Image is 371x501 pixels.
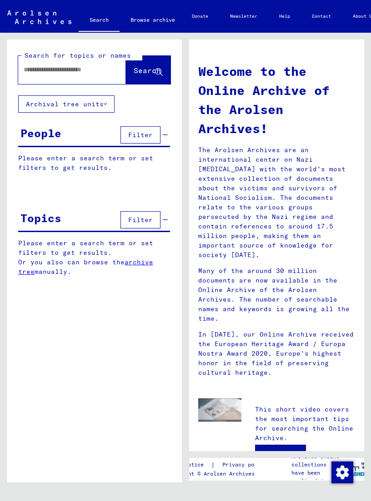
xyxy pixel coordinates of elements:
a: Newsletter [219,5,268,27]
span: Search [134,66,161,75]
a: Donate [181,5,219,27]
p: Many of the around 30 million documents are now available in the Online Archive of the Arolsen Ar... [198,266,355,323]
mat-label: Search for topics or names [25,51,131,60]
button: Filter [120,126,160,144]
img: Change consent [331,461,353,483]
div: | [165,460,278,470]
img: video.jpg [198,398,241,422]
p: The Arolsen Archives are an international center on Nazi [MEDICAL_DATA] with the world’s most ext... [198,145,355,260]
button: Filter [120,211,160,228]
a: Help [268,5,301,27]
a: Browse archive [120,9,186,31]
a: Open video [255,445,306,463]
span: Filter [128,216,153,224]
div: Topics [20,210,61,226]
img: yv_logo.png [336,457,371,480]
a: archive tree [18,258,153,276]
p: have been realized in partnership with [291,469,342,493]
span: Filter [128,131,153,139]
a: Search [79,9,120,33]
div: Change consent [331,461,353,483]
a: Contact [301,5,342,27]
div: People [20,125,61,141]
p: This short video covers the most important tips for searching the Online Archive. [255,405,355,443]
p: In [DATE], our Online Archive received the European Heritage Award / Europa Nostra Award 2020, Eu... [198,330,355,377]
p: Please enter a search term or set filters to get results. Or you also can browse the manually. [18,238,170,277]
h1: Welcome to the Online Archive of the Arolsen Archives! [198,62,355,138]
p: Copyright © Arolsen Archives, 2021 [165,470,278,478]
p: Please enter a search term or set filters to get results. [18,154,170,173]
button: Search [126,56,170,84]
a: Privacy policy [215,460,278,470]
button: Archival tree units [18,95,115,113]
img: Arolsen_neg.svg [7,10,71,24]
